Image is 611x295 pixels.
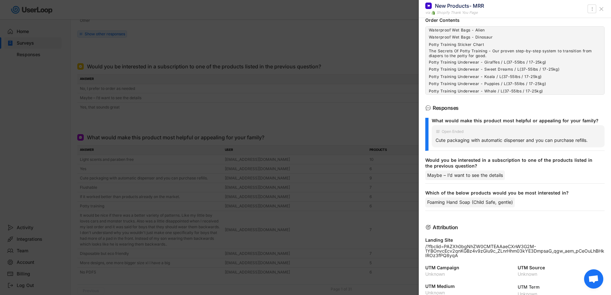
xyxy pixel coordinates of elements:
div: Unknown [518,272,605,276]
div: Maybe – I’d want to see the details [425,170,505,180]
div: Potty Training Underwear - Sweet Dreams / L(37-55lbs / 17-25kg) [429,67,601,72]
div: Landing Site [425,238,605,242]
div: Unknown [425,291,513,295]
img: 1156660_ecommerce_logo_shopify_icon%20%281%29.png [431,11,435,15]
div: What would make this product most helpful or appealing for your family? [432,118,599,124]
div: UTM Medium [425,284,513,289]
div: Unknown [425,272,513,276]
div: Foaming Hand Soap (Child Safe, gentle) [425,197,515,207]
div: Order Contents [425,18,605,22]
div: via [425,10,430,15]
text:  [591,5,593,12]
div: Waterproof Wet Bags - Dinosaur [429,35,601,40]
div: Would you be interested in a subscription to one of the products listed in the previous question? [425,157,599,169]
div: Open Ended [442,130,463,134]
div: Attribution [433,225,594,230]
div: Shopify Thank You Page [437,10,478,15]
div: Potty Training Underwear - Whale / L(37-55lbs / 17-25kg) [429,89,601,94]
div: Which of the below products would you be most interested in? [425,190,599,196]
div: Potty Training Sticker Chart [429,42,601,47]
div: Cute packaging with automatic dispenser and you can purchase refills. [436,137,601,143]
div: Potty Training Underwear - Giraffes / L(37-55lbs / 17-25kg) [429,60,601,65]
a: Open chat [584,269,603,289]
div: /?fbclid=PAZXh0bgNhZW0CMTEAAaeCXnW3G2M-1YBOnvcEcv2qnKGBz4v9zGIu9c_ZLnrHhm03kYE3DmpsaG_qgw_aem_pCe... [425,244,605,258]
div: Potty Training Underwear - Koala / L(37-55lbs / 17-25kg) [429,74,601,79]
div: The Secrets Of Potty Training - Our proven step-by-step system to transition from diapers to the ... [429,48,601,58]
div: UTM Campaign [425,265,513,270]
div: Responses [433,105,594,110]
div: Waterproof Wet Bags - Alien [429,28,601,33]
div: New Products- MRR [435,2,484,9]
div: Potty Training Underwear - Puppies / L(37-55lbs / 17-25kg) [429,81,601,86]
button:  [589,5,595,13]
div: UTM Term [518,284,605,290]
div: UTM Source [518,265,605,270]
